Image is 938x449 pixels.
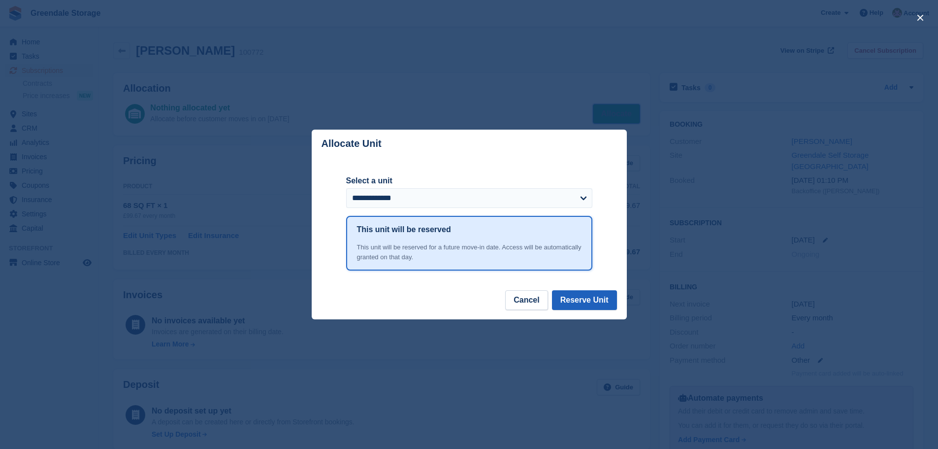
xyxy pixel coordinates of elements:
h1: This unit will be reserved [357,224,451,236]
div: This unit will be reserved for a future move-in date. Access will be automatically granted on tha... [357,242,582,262]
button: Cancel [505,290,548,310]
label: Select a unit [346,175,592,187]
button: Reserve Unit [552,290,617,310]
button: close [912,10,928,26]
p: Allocate Unit [322,138,382,149]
